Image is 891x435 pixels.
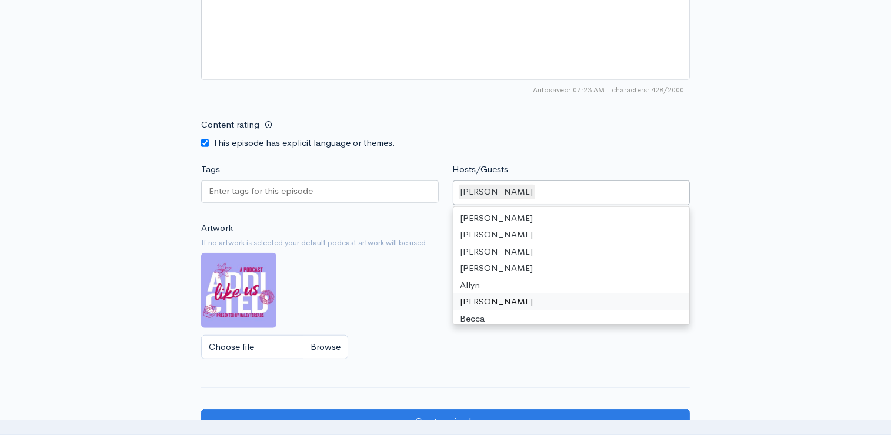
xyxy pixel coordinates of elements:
[201,237,690,249] small: If no artwork is selected your default podcast artwork will be used
[612,85,684,95] span: 428/2000
[459,185,535,199] div: [PERSON_NAME]
[453,226,690,243] div: [PERSON_NAME]
[201,113,259,137] label: Content rating
[209,185,315,198] input: Enter tags for this episode
[453,260,690,277] div: [PERSON_NAME]
[201,409,690,433] input: Create episode
[213,136,395,150] label: This episode has explicit language or themes.
[453,310,690,327] div: Becca
[453,277,690,294] div: Allyn
[453,210,690,227] div: [PERSON_NAME]
[453,163,509,176] label: Hosts/Guests
[201,222,233,235] label: Artwork
[453,293,690,310] div: [PERSON_NAME]
[201,163,220,176] label: Tags
[453,243,690,260] div: [PERSON_NAME]
[533,85,605,95] span: Autosaved: 07:23 AM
